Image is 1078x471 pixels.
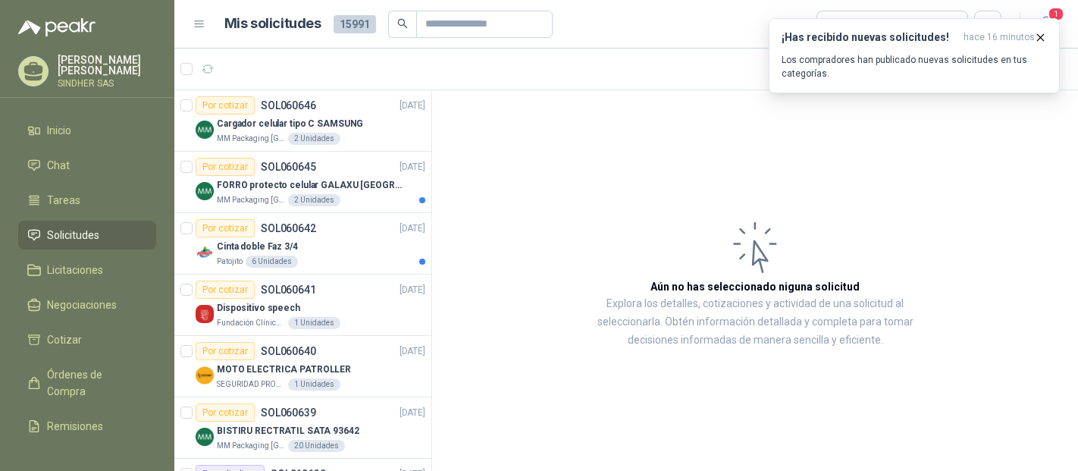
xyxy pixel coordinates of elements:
div: Por cotizar [196,403,255,422]
span: Remisiones [47,418,103,435]
p: MOTO ELECTRICA PATROLLER [217,363,351,377]
p: Fundación Clínica Shaio [217,317,285,329]
p: Patojito [217,256,243,268]
a: Remisiones [18,412,156,441]
div: 20 Unidades [288,440,345,452]
p: Cargador celular tipo C SAMSUNG [217,117,363,131]
a: Chat [18,151,156,180]
a: Por cotizarSOL060640[DATE] Company LogoMOTO ELECTRICA PATROLLERSEGURIDAD PROVISER LTDA1 Unidades [174,336,431,397]
p: SOL060645 [261,162,316,172]
span: Solicitudes [47,227,99,243]
button: ¡Has recibido nuevas solicitudes!hace 16 minutos Los compradores han publicado nuevas solicitudes... [769,18,1060,93]
p: SOL060642 [261,223,316,234]
span: search [397,18,408,29]
p: Dispositivo speech [217,301,300,316]
h3: ¡Has recibido nuevas solicitudes! [782,31,957,44]
div: Por cotizar [196,219,255,237]
div: 2 Unidades [288,194,340,206]
a: Cotizar [18,325,156,354]
p: SEGURIDAD PROVISER LTDA [217,378,285,391]
p: [DATE] [400,221,425,236]
a: Por cotizarSOL060642[DATE] Company LogoCinta doble Faz 3/4Patojito6 Unidades [174,213,431,275]
p: FORRO protecto celular GALAXU [GEOGRAPHIC_DATA] A16 5G [217,178,406,193]
span: 15991 [334,15,376,33]
div: Por cotizar [196,158,255,176]
span: Órdenes de Compra [47,366,142,400]
a: Licitaciones [18,256,156,284]
span: Chat [47,157,70,174]
div: Por cotizar [196,281,255,299]
a: Inicio [18,116,156,145]
p: Explora los detalles, cotizaciones y actividad de una solicitud al seleccionarla. Obtén informaci... [584,295,926,350]
img: Company Logo [196,182,214,200]
p: Los compradores han publicado nuevas solicitudes en tus categorías. [782,53,1047,80]
button: 1 [1033,11,1060,38]
p: SOL060646 [261,100,316,111]
img: Company Logo [196,243,214,262]
span: hace 16 minutos [964,31,1035,44]
a: Por cotizarSOL060639[DATE] Company LogoBISTIRU RECTRATIL SATA 93642MM Packaging [GEOGRAPHIC_DATA]... [174,397,431,459]
span: Cotizar [47,331,82,348]
div: 2 Unidades [288,133,340,145]
img: Company Logo [196,305,214,323]
a: Por cotizarSOL060641[DATE] Company LogoDispositivo speechFundación Clínica Shaio1 Unidades [174,275,431,336]
p: MM Packaging [GEOGRAPHIC_DATA] [217,133,285,145]
span: 1 [1048,7,1064,21]
p: MM Packaging [GEOGRAPHIC_DATA] [217,194,285,206]
span: Licitaciones [47,262,103,278]
p: Cinta doble Faz 3/4 [217,240,298,254]
img: Logo peakr [18,18,96,36]
img: Company Logo [196,428,214,446]
div: 1 Unidades [288,317,340,329]
span: Negociaciones [47,297,117,313]
span: Inicio [47,122,71,139]
a: Por cotizarSOL060645[DATE] Company LogoFORRO protecto celular GALAXU [GEOGRAPHIC_DATA] A16 5GMM P... [174,152,431,213]
p: [DATE] [400,99,425,113]
p: [DATE] [400,160,425,174]
span: Tareas [47,192,80,209]
h1: Mis solicitudes [224,13,321,35]
p: SINDHER SAS [58,79,156,88]
p: SOL060639 [261,407,316,418]
p: BISTIRU RECTRATIL SATA 93642 [217,424,359,438]
img: Company Logo [196,121,214,139]
p: SOL060641 [261,284,316,295]
img: Company Logo [196,366,214,385]
p: [DATE] [400,344,425,359]
p: SOL060640 [261,346,316,356]
div: 6 Unidades [246,256,298,268]
a: Solicitudes [18,221,156,250]
div: Por cotizar [196,96,255,115]
a: Por cotizarSOL060646[DATE] Company LogoCargador celular tipo C SAMSUNGMM Packaging [GEOGRAPHIC_DA... [174,90,431,152]
p: [DATE] [400,406,425,420]
a: Negociaciones [18,290,156,319]
h3: Aún no has seleccionado niguna solicitud [650,278,860,295]
p: [DATE] [400,283,425,297]
a: Tareas [18,186,156,215]
p: MM Packaging [GEOGRAPHIC_DATA] [217,440,285,452]
div: Todas [826,16,858,33]
a: Órdenes de Compra [18,360,156,406]
div: Por cotizar [196,342,255,360]
div: 1 Unidades [288,378,340,391]
p: [PERSON_NAME] [PERSON_NAME] [58,55,156,76]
